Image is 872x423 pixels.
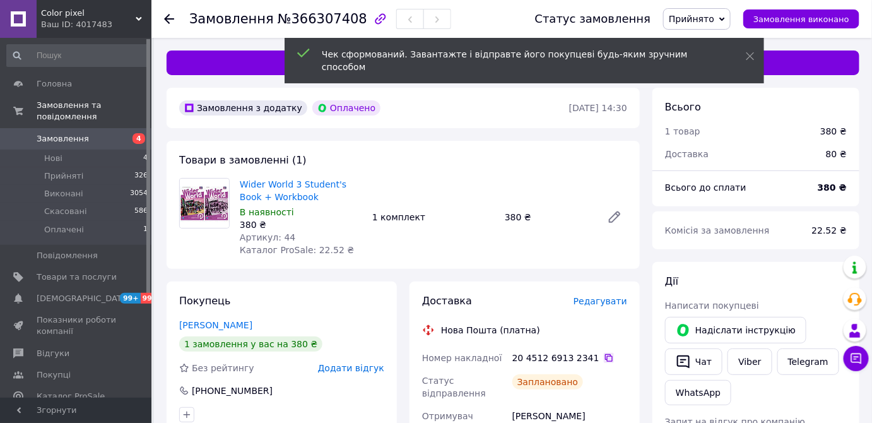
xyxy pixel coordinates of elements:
[665,349,722,375] button: Чат
[512,374,584,390] div: Заплановано
[569,103,627,113] time: [DATE] 14:30
[743,9,859,28] button: Замовлення виконано
[37,250,98,261] span: Повідомлення
[438,324,543,337] div: Нова Пошта (платна)
[665,275,678,287] span: Дії
[312,100,380,116] div: Оплачено
[44,206,87,217] span: Скасовані
[120,293,141,304] span: 99+
[240,207,294,217] span: В наявності
[777,349,839,375] a: Telegram
[44,224,84,235] span: Оплачені
[665,301,759,311] span: Написати покупцеві
[669,14,714,24] span: Прийнято
[37,100,151,122] span: Замовлення та повідомлення
[535,13,651,25] div: Статус замовлення
[820,125,847,138] div: 380 ₴
[240,232,295,242] span: Артикул: 44
[37,133,89,145] span: Замовлення
[143,153,148,164] span: 4
[191,384,274,397] div: [PHONE_NUMBER]
[278,11,367,27] span: №366307408
[665,317,806,343] button: Надіслати інструкцію
[37,293,130,304] span: [DEMOGRAPHIC_DATA]
[602,205,627,230] a: Редагувати
[665,126,700,136] span: 1 товар
[180,179,229,228] img: Wider World 3 Student's Book + Workbook
[500,208,597,226] div: 380 ₴
[189,11,274,27] span: Замовлення
[133,133,145,144] span: 4
[665,380,731,405] a: WhatsApp
[240,179,346,202] a: Wider World 3 Student's Book + Workbook
[318,363,384,373] span: Додати відгук
[37,348,69,359] span: Відгуки
[179,100,307,116] div: Замовлення з додатку
[240,218,362,231] div: 380 ₴
[44,188,83,200] span: Виконані
[179,337,322,352] div: 1 замовлення у вас на 380 ₴
[130,188,148,200] span: 3054
[6,44,149,67] input: Пошук
[728,349,772,375] a: Viber
[367,208,500,226] div: 1 комплект
[44,153,62,164] span: Нові
[134,170,148,182] span: 326
[753,15,849,24] span: Замовлення виконано
[240,245,354,255] span: Каталог ProSale: 22.52 ₴
[192,363,254,373] span: Без рейтингу
[179,320,252,330] a: [PERSON_NAME]
[574,296,627,306] span: Редагувати
[141,293,162,304] span: 99+
[179,154,307,166] span: Товари в замовленні (1)
[422,353,502,363] span: Номер накладної
[164,13,174,25] div: Повернутися назад
[37,78,72,90] span: Головна
[37,391,105,402] span: Каталог ProSale
[665,101,701,113] span: Всього
[41,19,151,30] div: Ваш ID: 4017483
[179,295,231,307] span: Покупець
[665,182,746,193] span: Всього до сплати
[512,352,627,364] div: 20 4512 6913 2341
[41,8,136,19] span: Color pixel
[812,225,847,235] span: 22.52 ₴
[422,411,473,421] span: Отримувач
[37,314,117,337] span: Показники роботи компанії
[422,376,486,398] span: Статус відправлення
[37,369,71,381] span: Покупці
[143,224,148,235] span: 1
[844,346,869,371] button: Чат з покупцем
[134,206,148,217] span: 586
[44,170,83,182] span: Прийняті
[665,149,709,159] span: Доставка
[37,271,117,283] span: Товари та послуги
[818,182,847,193] b: 380 ₴
[422,295,472,307] span: Доставка
[322,48,714,73] div: Чек сформований. Завантажте і відправте його покупцеві будь-яким зручним способом
[818,140,854,168] div: 80 ₴
[665,225,770,235] span: Комісія за замовлення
